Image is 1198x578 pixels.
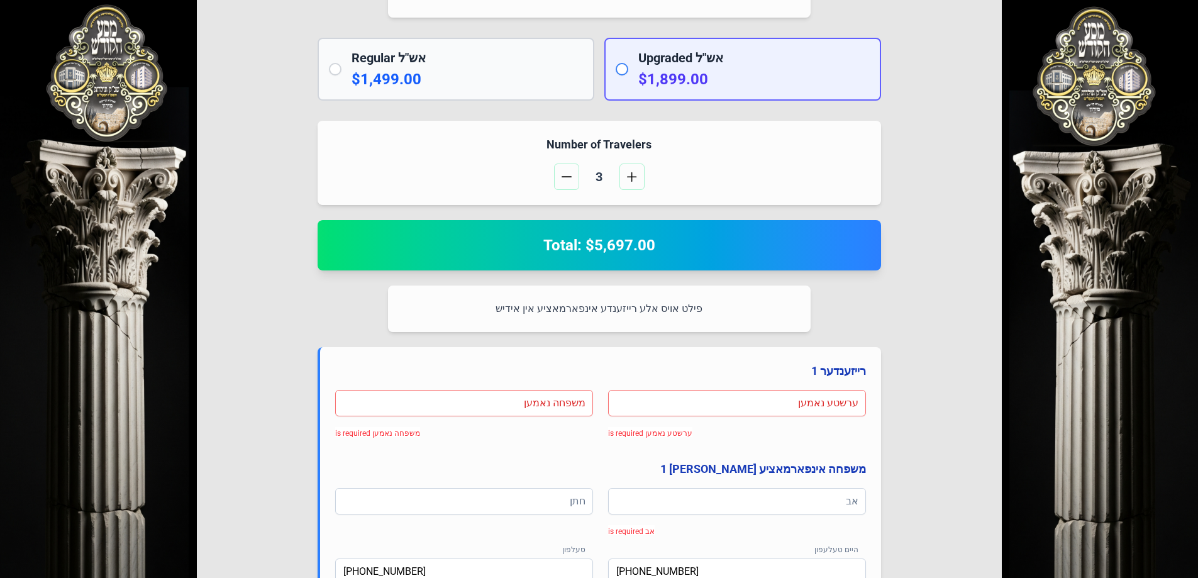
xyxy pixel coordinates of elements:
p: $1,499.00 [352,69,583,89]
h2: Regular אש"ל [352,49,583,67]
h4: משפחה אינפארמאציע [PERSON_NAME] 1 [335,460,866,478]
p: $1,899.00 [638,69,870,89]
span: ערשטע נאמען is required [608,429,692,438]
h2: Total: $5,697.00 [333,235,866,255]
span: אב is required [608,527,655,536]
h2: Upgraded אש"ל [638,49,870,67]
span: 3 [584,168,614,186]
span: משפחה נאמען is required [335,429,420,438]
h4: Number of Travelers [333,136,866,153]
p: פילט אויס אלע רייזענדע אינפארמאציע אין אידיש [403,301,796,317]
h4: רייזענדער 1 [335,362,866,380]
